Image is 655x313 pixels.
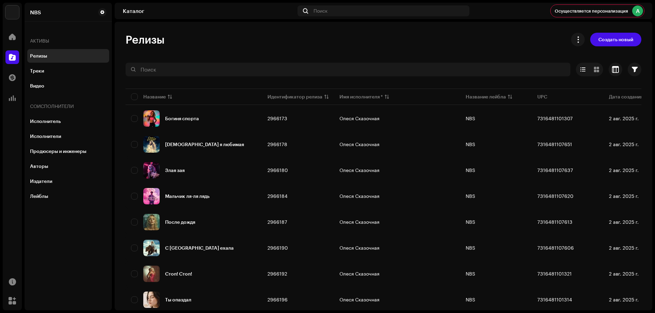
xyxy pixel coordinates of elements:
[609,297,639,302] span: 2 авг. 2025 г.
[466,245,475,251] span: NBS
[165,142,244,147] div: Буду я любимая
[537,245,574,251] span: 7316481107606
[590,33,641,46] button: Создать новый
[555,8,628,14] span: Осуществляется персонализация
[30,163,48,169] div: Авторы
[339,271,379,276] div: Олеся Сказочная
[339,116,455,121] span: Олеся Сказочная
[339,194,379,199] div: Олеся Сказочная
[267,93,322,100] div: Идентификатор релиза
[466,297,475,302] span: NBS
[165,220,195,224] div: После дождя
[123,8,295,14] div: Каталог
[126,63,570,76] input: Поиск
[466,219,475,225] span: NBS
[314,8,327,14] span: Поиск
[537,193,573,199] span: 7316481107620
[27,159,109,173] re-m-nav-item: Авторы
[27,189,109,203] re-m-nav-item: Лейблы
[267,167,288,173] span: 2966180
[165,116,199,121] div: Богиня спорта
[30,10,41,15] div: NBS
[339,246,379,250] div: Олеся Сказочная
[143,110,160,127] img: ee0ae236-fc2a-4c61-82f8-4d1cfae823cd
[267,115,287,121] span: 2966173
[27,129,109,143] re-m-nav-item: Исполнители
[30,68,44,74] div: Треки
[165,194,209,199] div: Мальчик ля-ля лядь
[165,168,185,173] div: Злая зая
[143,162,160,178] img: 41756737-eea7-47b9-adab-45cff37e0323
[537,297,572,302] span: 7316481101314
[339,297,379,302] div: Олеся Сказочная
[267,141,287,147] span: 2966178
[126,33,164,46] span: Релизы
[339,246,455,250] span: Олеся Сказочная
[27,144,109,158] re-m-nav-item: Продюсеры и инженеры
[30,119,61,124] div: Исполнитель
[609,271,639,277] span: 2 авг. 2025 г.
[30,178,52,184] div: Издатели
[27,49,109,63] re-m-nav-item: Релизы
[537,115,573,121] span: 7316481101307
[466,167,475,173] span: NBS
[466,193,475,199] span: NBS
[143,292,160,308] img: 0154c1b7-8272-412b-80ea-c88552b0d407
[537,167,573,173] span: 7316481107637
[30,134,61,139] div: Исполнители
[267,245,288,251] span: 2966190
[30,193,48,199] div: Лейблы
[339,168,379,173] div: Олеся Сказочная
[27,174,109,188] re-m-nav-item: Издатели
[339,93,383,100] div: Имя исполнителя *
[5,5,19,19] img: 4f352ab7-c6b2-4ec4-b97a-09ea22bd155f
[537,271,572,277] span: 7316481101321
[165,246,234,250] div: С сибири ехала
[609,193,639,199] span: 2 авг. 2025 г.
[537,141,572,147] span: 7316481107651
[609,115,639,121] span: 2 авг. 2025 г.
[267,271,287,277] span: 2966192
[466,271,475,277] span: NBS
[165,271,192,276] div: Стоп! Стоп!
[267,297,288,302] span: 2966196
[27,114,109,128] re-m-nav-item: Исполнитель
[30,53,47,59] div: Релизы
[339,297,455,302] span: Олеся Сказочная
[609,245,639,251] span: 2 авг. 2025 г.
[339,194,455,199] span: Олеся Сказочная
[165,297,191,302] div: Ты опаздал
[339,271,455,276] span: Олеся Сказочная
[143,214,160,230] img: 930d699a-b052-4d75-b25b-bd1596ec80c7
[339,116,379,121] div: Олеся Сказочная
[30,148,86,154] div: Продюсеры и инженеры
[466,93,506,100] div: Название лейбла
[143,266,160,282] img: 4dd75f24-8e26-492c-8bbc-b4e04d670283
[466,141,475,147] span: NBS
[143,240,160,256] img: 61b15df0-9a4f-492b-b811-bf353906df99
[609,167,639,173] span: 2 авг. 2025 г.
[27,33,109,49] re-a-nav-header: Активы
[609,141,639,147] span: 2 авг. 2025 г.
[27,64,109,78] re-m-nav-item: Треки
[632,5,643,16] div: A
[609,219,639,225] span: 2 авг. 2025 г.
[267,219,287,225] span: 2966187
[339,168,455,173] span: Олеся Сказочная
[30,83,44,89] div: Видео
[339,142,455,147] span: Олеся Сказочная
[609,93,643,100] div: Дата создания
[339,142,379,147] div: Олеся Сказочная
[143,93,166,100] div: Название
[27,98,109,114] re-a-nav-header: Соисполнители
[466,115,475,121] span: NBS
[598,33,633,46] span: Создать новый
[27,79,109,93] re-m-nav-item: Видео
[339,220,379,224] div: Олеся Сказочная
[267,193,288,199] span: 2966184
[143,136,160,153] img: 98bff3ec-0860-43e9-a1f2-d5028372a8a2
[143,188,160,204] img: 10bb01ea-93b2-482f-9f09-05b582b05d40
[339,220,455,224] span: Олеся Сказочная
